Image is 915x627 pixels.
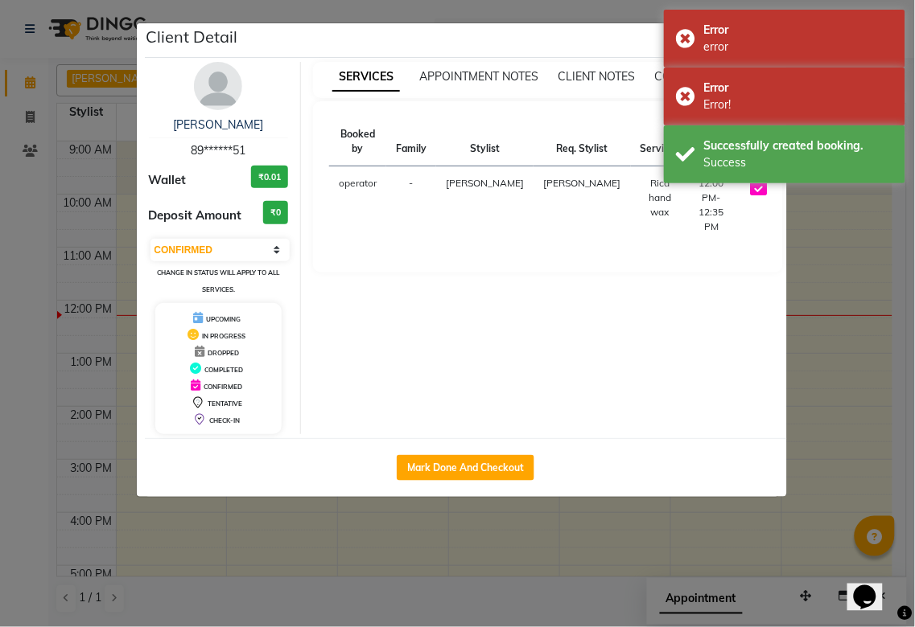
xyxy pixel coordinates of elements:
[704,39,893,55] div: error
[386,117,436,166] th: Family
[251,166,288,189] h3: ₹0.01
[146,25,238,49] h5: Client Detail
[534,117,631,166] th: Req. Stylist
[204,383,242,391] span: CONFIRMED
[690,166,734,244] td: 12:00 PM-12:35 PM
[157,268,279,293] small: Change in status will apply to all services.
[704,80,893,96] div: Error
[704,96,893,113] div: Error!
[149,171,187,190] span: Wallet
[194,62,242,110] img: avatar
[655,69,739,84] span: CONSUMPTION
[641,176,680,219] div: Rica hand wax
[263,201,288,224] h3: ₹0
[386,166,436,244] td: -
[419,69,538,84] span: APPOINTMENT NOTES
[149,207,242,225] span: Deposit Amount
[704,154,893,171] div: Success
[206,315,241,323] span: UPCOMING
[204,366,243,374] span: COMPLETED
[558,69,636,84] span: CLIENT NOTES
[397,455,534,481] button: Mark Done And Checkout
[173,117,263,132] a: [PERSON_NAME]
[704,22,893,39] div: Error
[436,117,534,166] th: Stylist
[208,400,242,408] span: TENTATIVE
[446,177,524,189] span: [PERSON_NAME]
[202,332,245,340] span: IN PROGRESS
[704,137,893,154] div: Successfully created booking.
[329,117,386,166] th: Booked by
[631,117,690,166] th: Services
[847,563,899,611] iframe: chat widget
[208,349,239,357] span: DROPPED
[543,177,621,189] span: [PERSON_NAME]
[209,416,240,424] span: CHECK-IN
[332,63,400,92] span: SERVICES
[329,166,386,244] td: operator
